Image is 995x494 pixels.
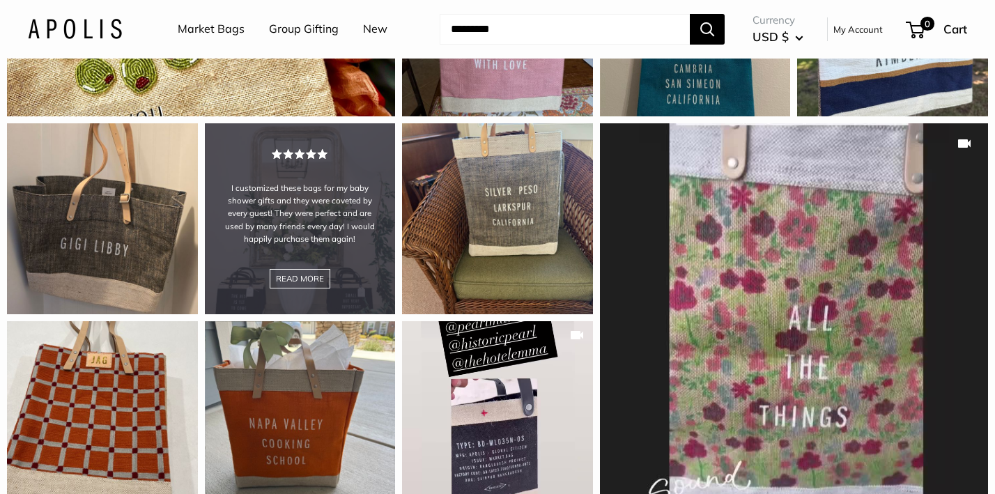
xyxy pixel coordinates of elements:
a: My Account [833,21,883,38]
button: Search [690,14,725,45]
button: USD $ [753,26,803,48]
a: Group Gifting [269,19,339,40]
input: Search... [440,14,690,45]
iframe: Sign Up via Text for Offers [11,441,149,483]
a: Market Bags [178,19,245,40]
span: USD $ [753,29,789,44]
a: 0 Cart [907,18,967,40]
span: Cart [943,22,967,36]
span: Currency [753,10,803,30]
span: 0 [920,17,934,31]
a: New [363,19,387,40]
img: Apolis [28,19,122,39]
